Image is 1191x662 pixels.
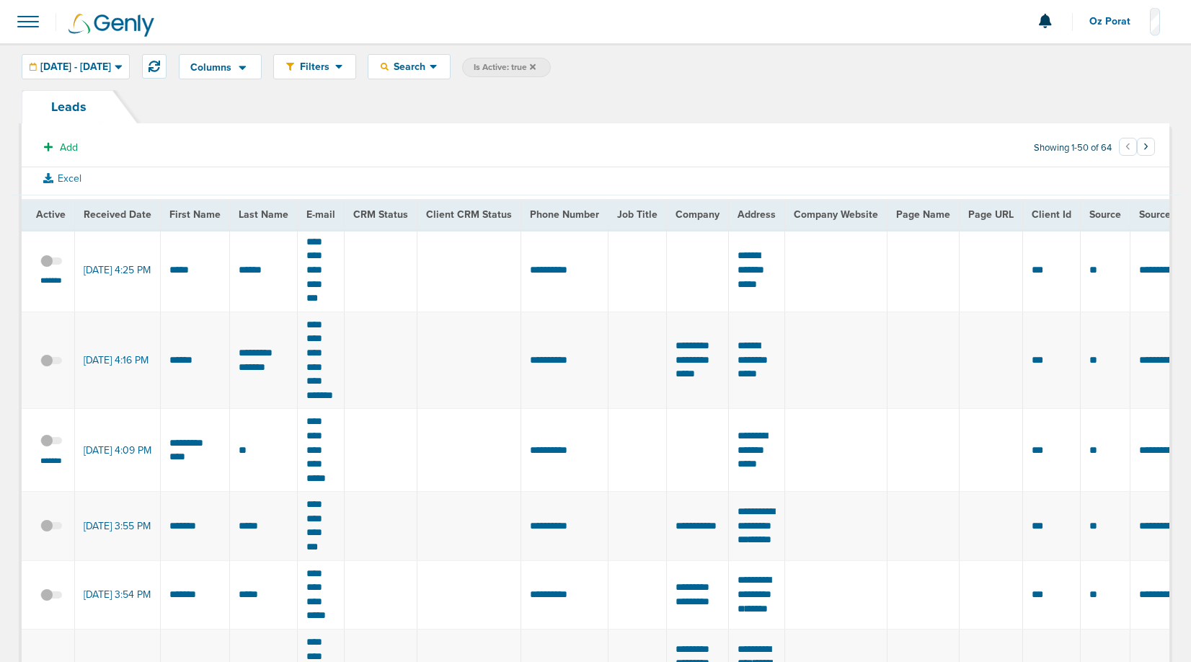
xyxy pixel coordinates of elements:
span: E-mail [306,208,335,221]
span: Page URL [968,208,1014,221]
td: [DATE] 3:55 PM [75,492,161,560]
th: Job Title [608,200,667,229]
img: Genly [68,14,154,37]
span: Showing 1-50 of 64 [1034,142,1112,154]
span: Filters [294,61,335,73]
button: Go to next page [1137,138,1155,156]
button: Add [36,137,86,158]
th: Page Name [887,200,960,229]
span: CRM Status [353,208,408,221]
th: Client CRM Status [417,200,521,229]
ul: Pagination [1119,140,1155,157]
span: Client Id [1032,208,1071,221]
td: [DATE] 3:54 PM [75,560,161,629]
button: Excel [32,169,92,187]
span: Is Active: true [474,61,536,74]
span: Active [36,208,66,221]
td: [DATE] 4:16 PM [75,312,161,409]
span: Last Name [239,208,288,221]
span: Add [60,141,78,154]
td: [DATE] 4:25 PM [75,229,161,312]
a: Leads [22,90,116,123]
th: Company [667,200,729,229]
span: Oz Porat [1089,17,1141,27]
span: Received Date [84,208,151,221]
th: Company Website [785,200,887,229]
span: Columns [190,63,231,73]
span: [DATE] - [DATE] [40,62,111,72]
span: First Name [169,208,221,221]
span: Phone Number [530,208,599,221]
td: [DATE] 4:09 PM [75,409,161,492]
span: Source [1089,208,1121,221]
th: Address [729,200,785,229]
span: Search [389,61,430,73]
